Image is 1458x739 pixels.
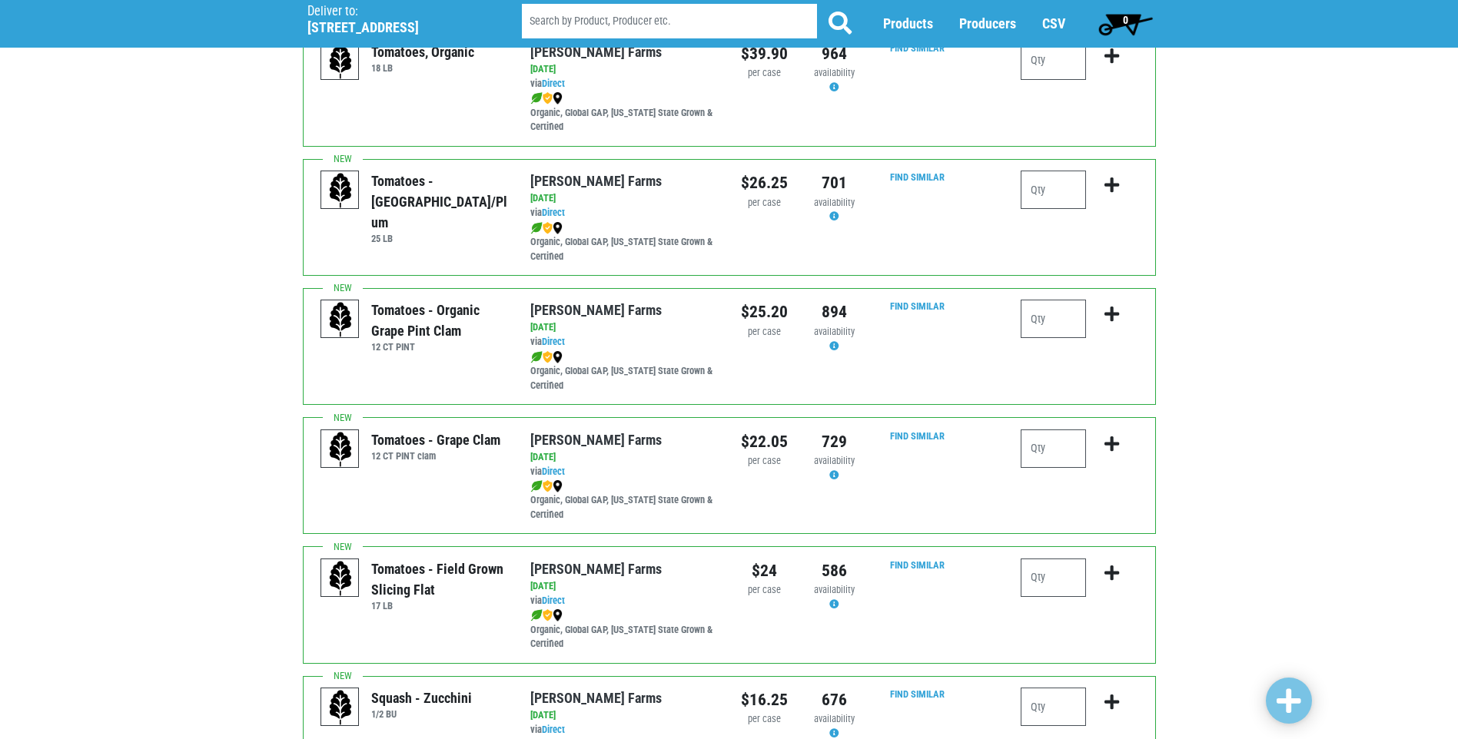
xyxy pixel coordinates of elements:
[811,558,858,583] div: 586
[1021,300,1086,338] input: Qty
[530,690,662,706] a: [PERSON_NAME] Farms
[530,91,717,135] div: Organic, Global GAP, [US_STATE] State Grown & Certified
[553,92,563,104] img: map_marker-0e94453035b3232a4d21701695807de9.png
[1091,8,1160,39] a: 0
[814,67,855,78] span: availability
[741,171,788,195] div: $26.25
[371,41,474,62] div: Tomatoes, Organic
[741,583,788,598] div: per case
[741,429,788,454] div: $22.05
[530,579,717,594] div: [DATE]
[741,41,788,66] div: $39.90
[530,351,543,363] img: leaf-e5c59151409436ccce96b2ca1b28e03c.png
[1042,16,1065,32] a: CSV
[307,19,483,36] h5: [STREET_ADDRESS]
[890,430,945,442] a: Find Similar
[530,609,543,621] img: leaf-e5c59151409436ccce96b2ca1b28e03c.png
[814,197,855,208] span: availability
[530,350,717,393] div: Organic, Global GAP, [US_STATE] State Grown & Certified
[371,429,500,450] div: Tomatoes - Grape Clam
[530,320,717,335] div: [DATE]
[741,688,788,712] div: $16.25
[811,171,858,195] div: 701
[530,480,543,492] img: leaf-e5c59151409436ccce96b2ca1b28e03c.png
[741,454,788,469] div: per case
[543,222,553,234] img: safety-e55c860ca8c00a9c171001a62a92dabd.png
[530,173,662,189] a: [PERSON_NAME] Farms
[307,4,483,19] p: Deliver to:
[741,300,788,324] div: $25.20
[530,92,543,104] img: leaf-e5c59151409436ccce96b2ca1b28e03c.png
[1021,558,1086,597] input: Qty
[890,688,945,700] a: Find Similar
[530,723,717,737] div: via
[1021,688,1086,726] input: Qty
[542,78,565,89] a: Direct
[542,724,565,735] a: Direct
[1021,41,1086,80] input: Qty
[883,16,933,32] a: Products
[371,450,500,462] h6: 12 CT PINT clam
[741,66,788,81] div: per case
[530,335,717,350] div: via
[530,608,717,652] div: Organic, Global GAP, [US_STATE] State Grown & Certified
[522,5,817,39] input: Search by Product, Producer etc.
[542,336,565,347] a: Direct
[542,207,565,218] a: Direct
[371,558,507,600] div: Tomatoes - Field Grown Slicing Flat
[530,191,717,206] div: [DATE]
[814,326,855,337] span: availability
[371,341,507,353] h6: 12 CT PINT
[530,594,717,608] div: via
[542,595,565,606] a: Direct
[371,300,507,341] div: Tomatoes - Organic Grape Pint Clam
[321,559,360,598] img: placeholder-variety-43d6402dacf2d531de610a020419775a.svg
[553,609,563,621] img: map_marker-0e94453035b3232a4d21701695807de9.png
[543,480,553,492] img: safety-e55c860ca8c00a9c171001a62a92dabd.png
[321,430,360,469] img: placeholder-variety-43d6402dacf2d531de610a020419775a.svg
[1123,14,1128,26] span: 0
[890,559,945,571] a: Find Similar
[741,325,788,340] div: per case
[530,206,717,220] div: via
[814,455,855,466] span: availability
[890,171,945,183] a: Find Similar
[321,300,360,339] img: placeholder-variety-43d6402dacf2d531de610a020419775a.svg
[543,92,553,104] img: safety-e55c860ca8c00a9c171001a62a92dabd.png
[959,16,1016,32] a: Producers
[530,44,662,60] a: [PERSON_NAME] Farms
[741,196,788,210] div: per case
[542,466,565,477] a: Direct
[371,171,507,233] div: Tomatoes - [GEOGRAPHIC_DATA]/Plum
[890,300,945,312] a: Find Similar
[530,450,717,465] div: [DATE]
[530,479,717,522] div: Organic, Global GAP, [US_STATE] State Grown & Certified
[553,480,563,492] img: map_marker-0e94453035b3232a4d21701695807de9.png
[530,561,662,577] a: [PERSON_NAME] Farms
[530,77,717,91] div: via
[811,688,858,712] div: 676
[321,42,360,81] img: placeholder-variety-43d6402dacf2d531de610a020419775a.svg
[553,222,563,234] img: map_marker-0e94453035b3232a4d21701695807de9.png
[371,708,472,720] h6: 1/2 BU
[530,62,717,77] div: [DATE]
[530,302,662,318] a: [PERSON_NAME] Farms
[371,600,507,611] h6: 17 LB
[321,171,360,210] img: placeholder-variety-43d6402dacf2d531de610a020419775a.svg
[371,688,472,708] div: Squash - Zucchini
[741,712,788,727] div: per case
[811,300,858,324] div: 894
[371,233,507,244] h6: 25 LB
[1021,429,1086,468] input: Qty
[530,465,717,479] div: via
[530,220,717,264] div: Organic, Global GAP, [US_STATE] State Grown & Certified
[814,713,855,724] span: availability
[811,429,858,454] div: 729
[543,609,553,621] img: safety-e55c860ca8c00a9c171001a62a92dabd.png
[530,708,717,723] div: [DATE]
[530,222,543,234] img: leaf-e5c59151409436ccce96b2ca1b28e03c.png
[553,351,563,363] img: map_marker-0e94453035b3232a4d21701695807de9.png
[530,432,662,448] a: [PERSON_NAME] Farms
